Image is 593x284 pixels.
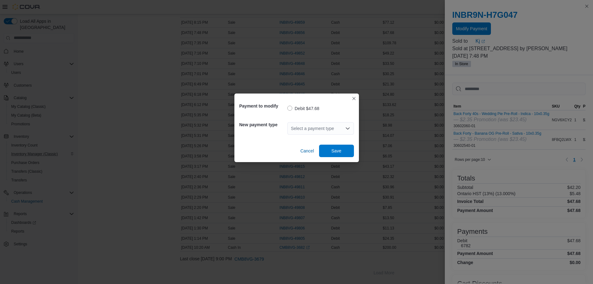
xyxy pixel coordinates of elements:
[287,105,319,112] label: Debit $47.68
[332,148,341,154] span: Save
[350,95,358,102] button: Closes this modal window
[239,100,286,112] h5: Payment to modify
[298,145,317,157] button: Cancel
[345,126,350,131] button: Open list of options
[319,145,354,157] button: Save
[300,148,314,154] span: Cancel
[291,125,292,132] input: Accessible screen reader label
[239,118,286,131] h5: New payment type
